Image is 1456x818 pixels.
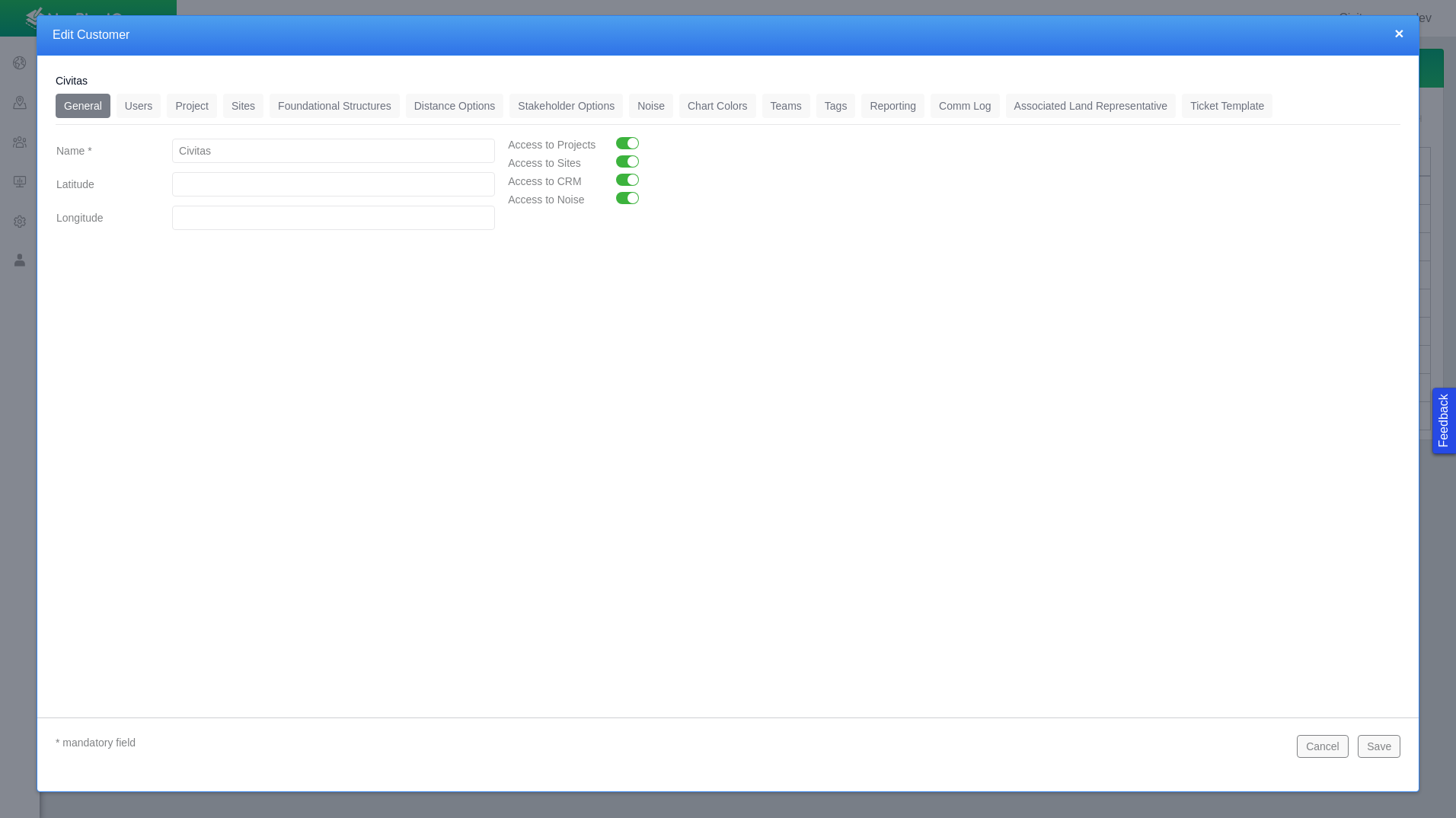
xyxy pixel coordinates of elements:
a: Associated Land Representative [1006,94,1177,118]
span: Access to CRM [508,175,581,187]
button: Cancel [1297,735,1349,758]
a: Ticket Template [1182,94,1272,118]
a: Stakeholder Options [509,94,623,118]
h4: Edit Customer [53,27,1403,43]
button: close [1394,25,1403,41]
a: Reporting [861,94,924,118]
a: Comm Log [931,94,999,118]
a: Noise [629,94,673,118]
span: Access to Sites [508,157,581,169]
a: Tags [816,94,856,118]
a: Chart Colors [679,94,756,118]
span: Access to Projects [508,139,595,151]
a: Sites [223,94,263,118]
a: Users [117,94,161,118]
button: Save [1358,735,1400,758]
label: Longitude [44,204,160,232]
a: Teams [762,94,810,118]
label: Latitude [44,171,160,198]
a: Project [167,94,217,118]
h5: Civitas [56,74,1400,88]
a: Foundational Structures [270,94,400,118]
a: Distance Options [406,94,504,118]
label: Name * [44,137,160,165]
a: General [56,94,110,118]
span: Access to Noise [508,193,584,206]
span: * mandatory field [56,737,136,749]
